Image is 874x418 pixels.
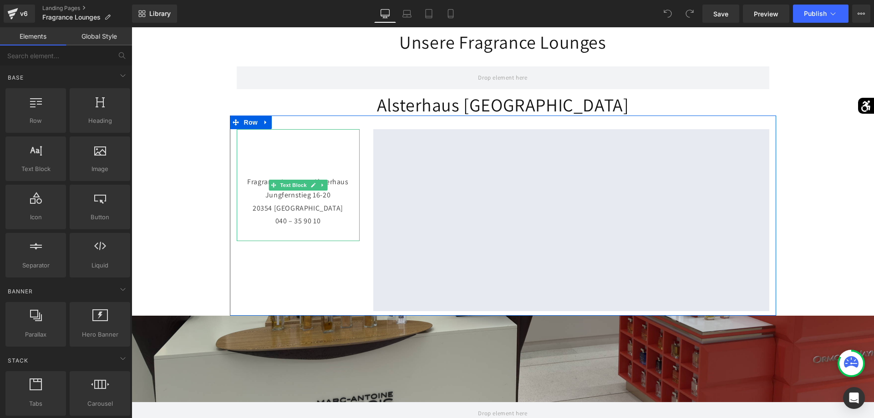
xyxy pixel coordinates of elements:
[186,152,196,163] a: Expand / Collapse
[713,9,728,19] span: Save
[8,116,63,126] span: Row
[8,399,63,408] span: Tabs
[743,5,789,23] a: Preview
[396,5,418,23] a: Laptop
[8,330,63,339] span: Parallax
[128,88,140,102] a: Expand / Collapse
[105,148,228,214] p: Fragrance Lounge – Alsterhaus Jungfernstieg 16-20 20354 [GEOGRAPHIC_DATA] 040 – 35 90 10
[72,330,127,339] span: Hero Banner
[793,5,849,23] button: Publish
[4,5,35,23] a: v6
[72,116,127,126] span: Heading
[66,27,132,45] a: Global Style
[72,399,127,408] span: Carousel
[18,8,30,20] div: v6
[8,164,63,174] span: Text Block
[72,212,127,222] span: Button
[7,356,29,365] span: Stack
[110,88,128,102] span: Row
[754,9,778,19] span: Preview
[418,5,440,23] a: Tablet
[42,14,101,21] span: Fragrance Lounges
[440,5,462,23] a: Mobile
[149,10,171,18] span: Library
[7,287,34,296] span: Banner
[72,261,127,270] span: Liquid
[804,10,827,17] span: Publish
[659,5,677,23] button: Undo
[42,5,132,12] a: Landing Pages
[8,261,63,270] span: Separator
[8,212,63,222] span: Icon
[681,5,699,23] button: Redo
[7,73,25,82] span: Base
[843,387,865,409] div: Open Intercom Messenger
[147,152,177,163] span: Text Block
[374,5,396,23] a: Desktop
[132,5,177,23] a: New Library
[852,5,870,23] button: More
[72,164,127,174] span: Image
